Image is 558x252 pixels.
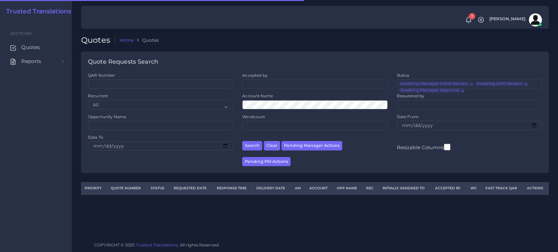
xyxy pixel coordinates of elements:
[482,182,523,195] th: Fast Track QAR
[21,44,40,51] span: Quotes
[469,13,475,20] span: 1
[88,58,158,66] h4: Quote Requests Search
[88,72,115,78] label: QAR Number
[5,55,67,68] a: Reports
[399,88,465,93] li: Awaiting Manager Approval
[5,40,67,54] a: Quotes
[431,182,466,195] th: Accepted by
[120,37,134,43] a: Home
[88,134,103,140] label: Date To
[21,58,41,65] span: Reports
[88,93,108,99] label: Recurrent
[397,93,425,99] label: Requested by
[523,182,549,195] th: Actions
[242,93,273,99] label: Account Name
[489,17,525,21] span: [PERSON_NAME]
[136,243,178,247] a: Trusted Translations
[379,182,431,195] th: Initially Assigned to
[2,8,71,15] a: Trusted Translations
[242,141,262,150] button: Search
[281,141,342,150] button: Pending Manager Actions
[486,13,544,26] a: [PERSON_NAME]avatar
[333,182,363,195] th: Opp Name
[178,242,219,248] span: , All rights Reserved
[305,182,333,195] th: Account
[107,182,147,195] th: Quote Number
[463,17,474,24] a: 1
[134,37,159,43] li: Quotes
[252,182,291,195] th: Delivery Date
[170,182,213,195] th: Requested Date
[242,114,265,119] label: Wordcount
[397,72,410,78] label: Status
[399,82,473,86] li: Awaiting Manager Initial Review
[88,114,126,119] label: Opportunity Name
[466,182,482,195] th: WC
[363,182,379,195] th: REC
[147,182,170,195] th: Status
[81,182,107,195] th: Priority
[291,182,305,195] th: AM
[475,82,528,86] li: Awaiting QAR Review
[444,143,450,151] input: Resizable Columns
[397,143,450,151] label: Resizable Columns
[94,242,219,248] span: COPYRIGHT © 2025
[81,36,115,45] h2: Quotes
[242,157,291,166] button: Pending PM Actions
[10,31,32,36] span: Sections
[264,141,280,150] button: Clear
[529,13,542,26] img: avatar
[242,72,268,78] label: Accepted by
[397,114,419,119] label: Date From
[213,182,252,195] th: Response Time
